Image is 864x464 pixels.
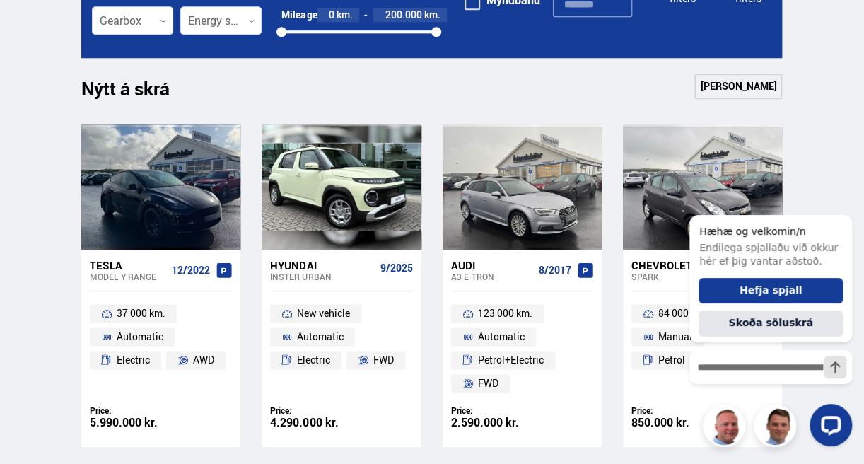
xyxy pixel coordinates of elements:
div: Model Y RANGE [90,272,166,282]
span: New vehicle [297,305,350,322]
span: AWD [193,352,214,369]
div: 4.290.000 kr. [270,417,412,429]
div: Audi [451,259,533,272]
span: Petrol [658,352,685,369]
span: FWD [373,352,394,369]
span: Automatic [478,328,525,345]
span: 9/2025 [380,262,413,274]
span: FWD [478,375,498,392]
span: Automatic [117,328,163,345]
span: Electric [117,352,150,369]
span: Automatic [297,328,344,345]
div: Price: [631,405,773,416]
div: Hyundai [270,259,374,272]
span: 200.000 [385,8,421,21]
div: Mileage [281,9,317,21]
a: [PERSON_NAME] [694,74,782,99]
div: Inster URBAN [270,272,374,282]
div: Price: [90,405,232,416]
a: Chevrolet Spark 9/2017 84 000 km. Manual Petrol FWD Price: 850.000 kr. [623,250,782,447]
span: km. [424,9,440,21]
span: Petrol+Electric [478,352,544,369]
span: Electric [297,352,330,369]
a: Tesla Model Y RANGE 12/2022 37 000 km. Automatic Electric AWD Price: 5.990.000 kr. [81,250,240,447]
div: Spark [631,272,713,282]
span: 123 000 km. [478,305,532,322]
a: Hyundai Inster URBAN 9/2025 New vehicle Automatic Electric FWD Price: 4.290.000 kr. [262,250,421,447]
div: Price: [270,405,412,416]
div: A3 E-TRON [451,272,533,282]
span: Manual [658,328,692,345]
a: Audi A3 E-TRON 8/2017 123 000 km. Automatic Petrol+Electric FWD Price: 2.590.000 kr. [443,250,602,447]
span: 8/2017 [539,265,571,276]
span: km. [336,9,352,21]
div: 850.000 kr. [631,417,773,429]
div: 5.990.000 kr. [90,417,232,429]
div: 2.590.000 kr. [451,417,593,429]
h1: Nýtt á skrá [81,78,194,108]
span: 12/2022 [172,265,210,276]
span: 0 [328,8,334,21]
div: Price: [451,405,593,416]
span: 37 000 km. [117,305,165,322]
div: Tesla [90,259,166,272]
iframe: LiveChat chat widget [678,190,858,458]
span: 84 000 km. [658,305,707,322]
div: Chevrolet [631,259,713,272]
